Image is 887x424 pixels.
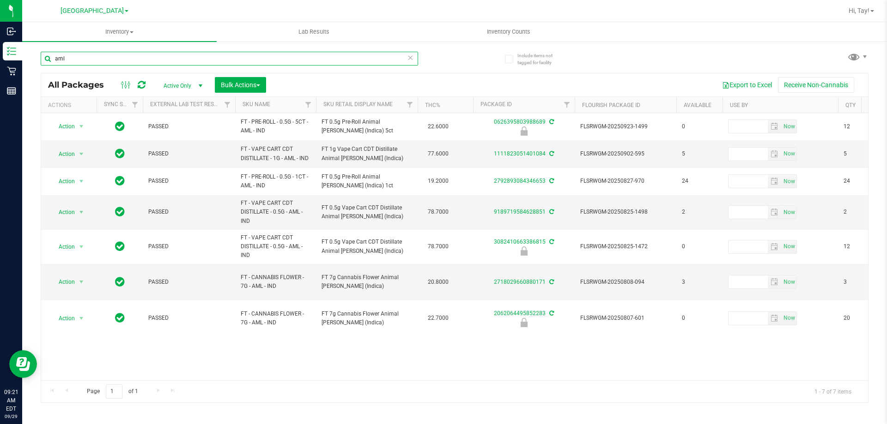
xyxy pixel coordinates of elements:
span: select [768,120,781,133]
inline-svg: Retail [7,66,16,76]
span: 12 [844,122,879,131]
span: In Sync [115,120,125,133]
p: 09:21 AM EDT [4,388,18,413]
span: FT - PRE-ROLL - 0.5G - 1CT - AML - IND [241,173,310,190]
span: select [76,312,87,325]
span: select [781,275,796,288]
span: In Sync [115,311,125,324]
span: Sync from Compliance System [548,119,554,125]
span: Hi, Tay! [849,7,869,14]
span: FT - VAPE CART CDT DISTILLATE - 0.5G - AML - IND [241,199,310,226]
span: select [768,312,781,325]
a: Filter [128,97,143,113]
a: Sku Retail Display Name [323,101,393,107]
span: Sync from Compliance System [548,209,554,215]
span: Sync from Compliance System [548,310,554,317]
span: select [768,275,781,288]
span: 78.7000 [423,205,453,219]
span: PASSED [148,122,230,131]
input: Search Package ID, Item Name, SKU, Lot or Part Number... [41,52,418,66]
span: Set Current date [781,120,797,133]
span: FT 0.5g Pre-Roll Animal [PERSON_NAME] (Indica) 1ct [322,173,412,190]
span: Set Current date [781,175,797,188]
span: select [76,120,87,133]
span: Sync from Compliance System [548,279,554,285]
span: Action [50,148,75,161]
span: Sync from Compliance System [548,150,554,157]
span: Action [50,240,75,253]
inline-svg: Inbound [7,27,16,36]
span: select [76,175,87,188]
span: FLSRWGM-20250923-1499 [580,122,671,131]
span: In Sync [115,240,125,253]
a: 3082410663386815 [494,239,546,245]
span: 12 [844,242,879,251]
span: 22.7000 [423,311,453,325]
button: Export to Excel [716,77,778,93]
span: In Sync [115,147,125,160]
span: Action [50,120,75,133]
span: In Sync [115,275,125,288]
span: Page of 1 [79,384,146,399]
span: FT 1g Vape Cart CDT Distillate Animal [PERSON_NAME] (Indica) [322,145,412,162]
span: Set Current date [781,147,797,161]
div: Newly Received [472,246,576,256]
a: Lab Results [217,22,411,42]
a: 0626395803988689 [494,119,546,125]
span: PASSED [148,314,230,322]
span: FT - VAPE CART CDT DISTILLATE - 0.5G - AML - IND [241,233,310,260]
span: Set Current date [781,240,797,253]
span: Action [50,206,75,219]
span: PASSED [148,208,230,216]
inline-svg: Reports [7,86,16,96]
a: Available [684,102,711,108]
span: select [781,148,796,161]
a: THC% [425,102,440,108]
div: Actions [48,102,93,108]
span: FLSRWGM-20250827-970 [580,177,671,185]
span: PASSED [148,278,230,287]
span: select [76,275,87,288]
a: Filter [220,97,235,113]
span: Action [50,275,75,288]
span: 20 [844,314,879,322]
span: select [76,240,87,253]
span: FT - CANNABIS FLOWER - 7G - AML - IND [241,273,310,291]
a: Flourish Package ID [582,102,640,108]
button: Receive Non-Cannabis [778,77,854,93]
span: 5 [844,149,879,158]
span: FT 7g Cannabis Flower Animal [PERSON_NAME] (Indica) [322,310,412,327]
span: 20.8000 [423,275,453,289]
span: select [768,240,781,253]
p: 09/29 [4,413,18,420]
span: FT - CANNABIS FLOWER - 7G - AML - IND [241,310,310,327]
span: 0 [682,314,717,322]
span: 19.2000 [423,174,453,188]
span: FT 0.5g Vape Cart CDT Distillate Animal [PERSON_NAME] (Indica) [322,238,412,255]
span: 77.6000 [423,147,453,161]
span: Inventory [22,28,217,36]
span: Sync from Compliance System [548,239,554,245]
span: In Sync [115,205,125,218]
span: Action [50,175,75,188]
a: Inventory [22,22,217,42]
span: FT 0.5g Vape Cart CDT Distillate Animal [PERSON_NAME] (Indica) [322,203,412,221]
div: Launch Hold [472,318,576,327]
a: Filter [301,97,316,113]
a: Filter [559,97,575,113]
span: select [768,148,781,161]
span: 0 [682,242,717,251]
span: FT 0.5g Pre-Roll Animal [PERSON_NAME] (Indica) 5ct [322,118,412,135]
a: 2718029660880171 [494,279,546,285]
span: FT 7g Cannabis Flower Animal [PERSON_NAME] (Indica) [322,273,412,291]
span: PASSED [148,242,230,251]
span: select [768,206,781,219]
span: FT - VAPE CART CDT DISTILLATE - 1G - AML - IND [241,145,310,162]
span: Set Current date [781,275,797,289]
a: 2062064495852283 [494,310,546,317]
span: select [781,206,796,219]
span: select [76,206,87,219]
span: 0 [682,122,717,131]
span: select [781,240,796,253]
span: 3 [844,278,879,287]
